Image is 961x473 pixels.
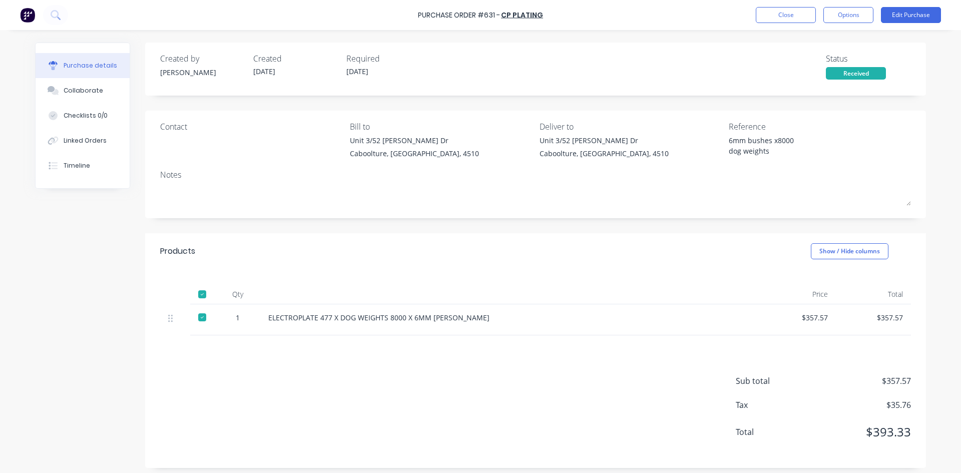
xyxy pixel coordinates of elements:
button: Linked Orders [36,128,130,153]
button: Show / Hide columns [811,243,888,259]
div: Created by [160,53,245,65]
button: Purchase details [36,53,130,78]
div: Linked Orders [64,136,107,145]
span: $35.76 [811,399,911,411]
div: Collaborate [64,86,103,95]
div: Contact [160,121,342,133]
div: Caboolture, [GEOGRAPHIC_DATA], 4510 [350,148,479,159]
div: ELECTROPLATE 477 X DOG WEIGHTS 8000 X 6MM [PERSON_NAME] [268,312,753,323]
div: Deliver to [540,121,722,133]
div: Purchase Order #631 - [418,10,500,21]
textarea: 6mm bushes x8000 dog weights [729,135,854,158]
button: Options [823,7,873,23]
div: $357.57 [769,312,828,323]
div: Notes [160,169,911,181]
div: Timeline [64,161,90,170]
span: Tax [736,399,811,411]
div: Unit 3/52 [PERSON_NAME] Dr [350,135,479,146]
div: Created [253,53,338,65]
div: [PERSON_NAME] [160,67,245,78]
div: Reference [729,121,911,133]
span: Total [736,426,811,438]
button: Close [756,7,816,23]
div: Products [160,245,195,257]
div: 1 [223,312,252,323]
div: Caboolture, [GEOGRAPHIC_DATA], 4510 [540,148,669,159]
div: Bill to [350,121,532,133]
div: Purchase details [64,61,117,70]
span: Sub total [736,375,811,387]
div: Total [836,284,911,304]
div: Qty [215,284,260,304]
div: Unit 3/52 [PERSON_NAME] Dr [540,135,669,146]
button: Collaborate [36,78,130,103]
span: $393.33 [811,423,911,441]
div: Received [826,67,886,80]
img: Factory [20,8,35,23]
div: Checklists 0/0 [64,111,108,120]
button: Checklists 0/0 [36,103,130,128]
span: $357.57 [811,375,911,387]
div: Price [761,284,836,304]
button: Timeline [36,153,130,178]
div: Status [826,53,911,65]
button: Edit Purchase [881,7,941,23]
div: $357.57 [844,312,903,323]
a: CP PLATING [501,10,543,20]
div: Required [346,53,431,65]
